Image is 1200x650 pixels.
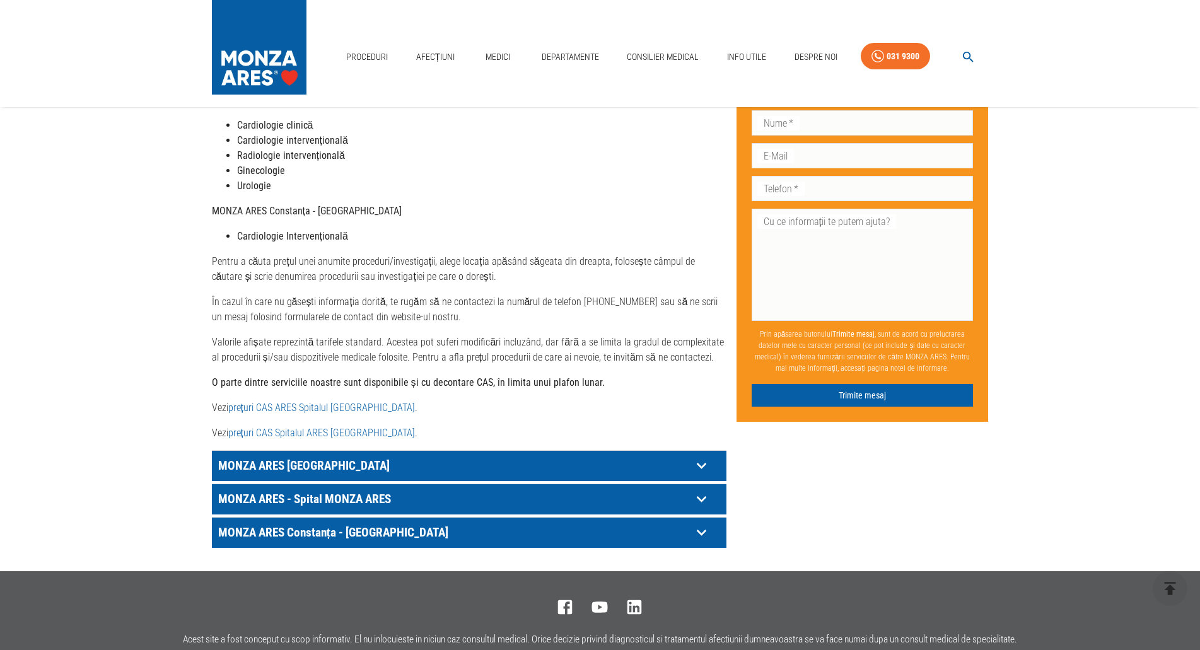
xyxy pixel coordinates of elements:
[228,427,415,439] a: prețuri CAS Spitalul ARES [GEOGRAPHIC_DATA]
[478,44,518,70] a: Medici
[752,323,974,378] p: Prin apăsarea butonului , sunt de acord cu prelucrarea datelor mele cu caracter personal (ce pot ...
[411,44,460,70] a: Afecțiuni
[212,254,726,284] p: Pentru a căuta prețul unei anumite proceduri/investigații, alege locația apăsând săgeata din drea...
[341,44,393,70] a: Proceduri
[752,383,974,407] button: Trimite mesaj
[212,335,726,365] p: Valorile afișate reprezintă tarifele standard. Acestea pot suferi modificări incluzând, dar fără ...
[215,489,692,509] p: MONZA ARES - Spital MONZA ARES
[832,329,875,338] b: Trimite mesaj
[237,165,285,177] strong: Ginecologie
[212,426,726,441] p: Vezi .
[183,634,1017,645] p: Acest site a fost conceput cu scop informativ. El nu inlocuieste in niciun caz consultul medical....
[212,294,726,325] p: În cazul în care nu găsești informația dorită, te rugăm să ne contactezi la numărul de telefon [P...
[887,49,919,64] div: 031 9300
[237,180,271,192] strong: Urologie
[228,402,415,414] a: prețuri CAS ARES Spitalul [GEOGRAPHIC_DATA]
[215,456,692,475] p: MONZA ARES [GEOGRAPHIC_DATA]
[212,518,726,548] div: MONZA ARES Constanța - [GEOGRAPHIC_DATA]
[215,523,692,542] p: MONZA ARES Constanța - [GEOGRAPHIC_DATA]
[1153,571,1187,606] button: delete
[212,376,605,388] strong: O parte dintre serviciile noastre sunt disponibile și cu decontare CAS, în limita unui plafon lunar.
[237,230,348,242] strong: Cardiologie Intervențională
[861,43,930,70] a: 031 9300
[622,44,704,70] a: Consilier Medical
[212,205,402,217] strong: MONZA ARES Constanța - [GEOGRAPHIC_DATA]
[237,119,313,131] strong: Cardiologie clinică
[212,400,726,415] p: Vezi .
[537,44,604,70] a: Departamente
[212,484,726,514] div: MONZA ARES - Spital MONZA ARES
[237,134,348,146] strong: Cardiologie intervențională
[237,149,345,161] strong: Radiologie intervențională
[789,44,842,70] a: Despre Noi
[722,44,771,70] a: Info Utile
[212,451,726,481] div: MONZA ARES [GEOGRAPHIC_DATA]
